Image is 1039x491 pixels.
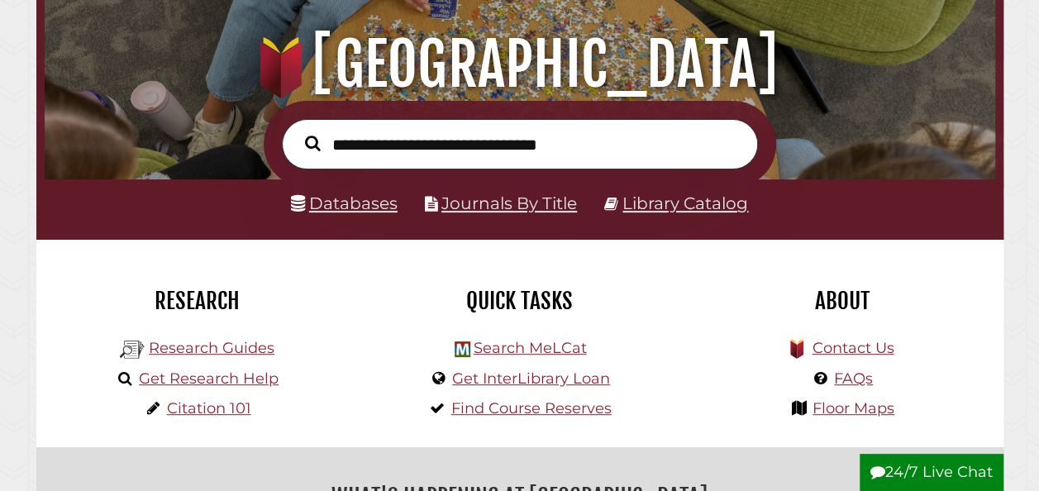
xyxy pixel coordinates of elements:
a: Journals By Title [441,193,577,213]
h2: Quick Tasks [371,287,669,315]
a: Citation 101 [167,399,251,417]
a: FAQs [834,369,873,388]
a: Floor Maps [813,399,894,417]
a: Get InterLibrary Loan [452,369,610,388]
h1: [GEOGRAPHIC_DATA] [60,28,979,101]
button: Search [297,131,329,155]
img: Hekman Library Logo [455,341,470,357]
h2: About [693,287,991,315]
i: Search [305,135,321,151]
a: Search MeLCat [473,339,586,357]
a: Library Catalog [622,193,748,213]
img: Hekman Library Logo [120,337,145,362]
a: Find Course Reserves [451,399,612,417]
a: Databases [291,193,398,213]
a: Contact Us [812,339,894,357]
a: Get Research Help [139,369,279,388]
h2: Research [49,287,346,315]
a: Research Guides [149,339,274,357]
